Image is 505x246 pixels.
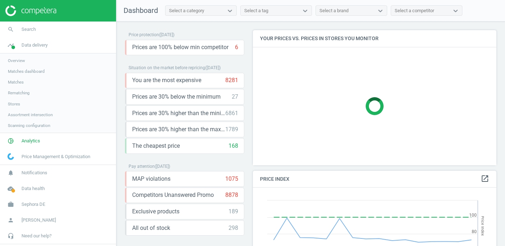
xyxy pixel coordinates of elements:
[21,233,52,239] span: Need our help?
[229,208,238,216] div: 189
[8,123,50,128] span: Scanning configuration
[225,175,238,183] div: 1075
[4,23,18,36] i: search
[225,76,238,84] div: 8281
[132,208,179,216] span: Exclusive products
[8,101,20,107] span: Stores
[132,224,170,232] span: All out of stock
[469,213,477,218] text: 100
[4,134,18,148] i: pie_chart_outlined
[129,164,155,169] span: Pay attention
[129,32,159,37] span: Price protection
[21,201,45,208] span: Sephora DE
[21,42,48,48] span: Data delivery
[21,138,40,144] span: Analytics
[4,182,18,195] i: cloud_done
[395,8,434,14] div: Select a competitor
[235,43,238,51] div: 6
[4,198,18,211] i: work
[8,58,25,63] span: Overview
[21,185,45,192] span: Data health
[472,229,477,234] text: 80
[132,175,170,183] span: MAP violations
[21,153,90,160] span: Price Management & Optimization
[159,32,174,37] span: ( [DATE] )
[225,109,238,117] div: 6861
[253,30,496,47] h4: Your prices vs. prices in stores you monitor
[132,76,201,84] span: You are the most expensive
[244,8,268,14] div: Select a tag
[8,112,53,118] span: Assortment intersection
[169,8,204,14] div: Select a category
[253,171,496,188] h4: Price Index
[8,79,24,85] span: Matches
[481,174,489,184] a: open_in_new
[132,126,225,133] span: Prices are 30% higher than the maximal
[132,142,180,150] span: The cheapest price
[8,68,45,74] span: Matches dashboard
[232,93,238,101] div: 27
[205,65,221,70] span: ( [DATE] )
[4,213,18,227] i: person
[229,142,238,150] div: 168
[21,170,47,176] span: Notifications
[4,38,18,52] i: timeline
[129,65,205,70] span: Situation on the market before repricing
[155,164,170,169] span: ( [DATE] )
[21,26,36,33] span: Search
[225,191,238,199] div: 8878
[5,5,56,16] img: ajHJNr6hYgQAAAAASUVORK5CYII=
[225,126,238,133] div: 1789
[21,217,56,223] span: [PERSON_NAME]
[132,191,214,199] span: Competitors Unanswered Promo
[132,93,221,101] span: Prices are 30% below the minimum
[8,153,14,160] img: wGWNvw8QSZomAAAAABJRU5ErkJggg==
[132,43,229,51] span: Prices are 100% below min competitor
[4,166,18,180] i: notifications
[229,224,238,232] div: 298
[132,109,225,117] span: Prices are 30% higher than the minimum
[124,6,158,15] span: Dashboard
[480,216,485,236] tspan: Price Index
[8,90,30,96] span: Rematching
[4,229,18,243] i: headset_mic
[319,8,348,14] div: Select a brand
